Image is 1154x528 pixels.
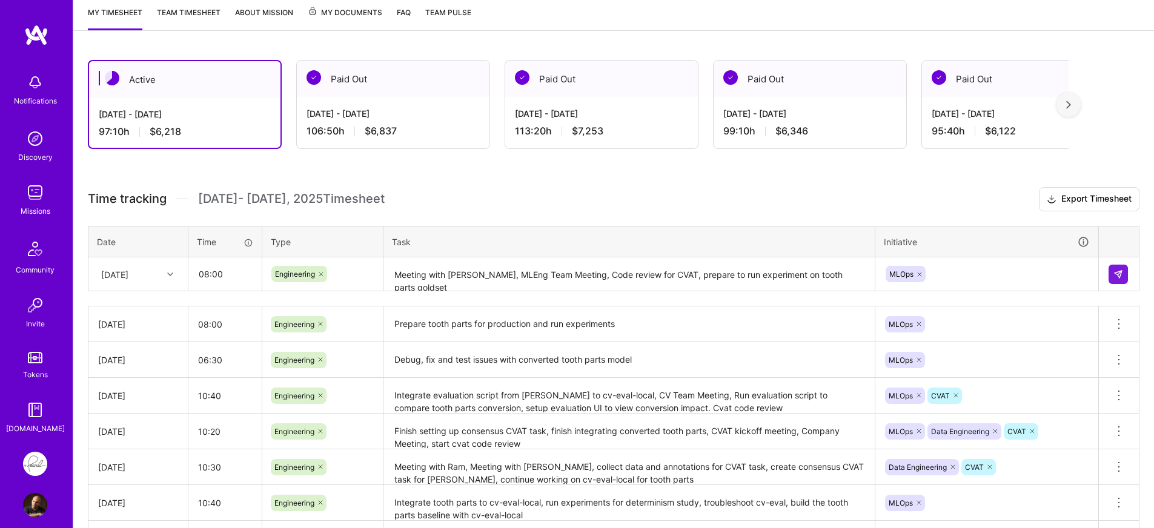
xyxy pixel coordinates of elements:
[235,6,293,30] a: About Mission
[889,320,913,329] span: MLOps
[965,463,984,472] span: CVAT
[884,235,1090,249] div: Initiative
[385,379,874,412] textarea: Integrate evaluation script from [PERSON_NAME] to cv-eval-local, CV Team Meeting, Run evaluation ...
[308,6,382,19] span: My Documents
[723,70,738,85] img: Paid Out
[307,107,480,120] div: [DATE] - [DATE]
[98,425,178,438] div: [DATE]
[23,398,47,422] img: guide book
[515,125,688,137] div: 113:20 h
[932,70,946,85] img: Paid Out
[23,127,47,151] img: discovery
[397,6,411,30] a: FAQ
[425,6,471,30] a: Team Pulse
[274,391,314,400] span: Engineering
[98,318,178,331] div: [DATE]
[307,125,480,137] div: 106:50 h
[188,380,262,412] input: HH:MM
[723,107,897,120] div: [DATE] - [DATE]
[515,70,529,85] img: Paid Out
[274,498,314,507] span: Engineering
[931,391,950,400] span: CVAT
[197,236,253,248] div: Time
[20,452,50,476] a: Pearl: ML Engineering Team
[1047,193,1056,206] i: icon Download
[385,450,874,484] textarea: Meeting with Ram, Meeting with [PERSON_NAME], collect data and annotations for CVAT task, create ...
[20,493,50,517] a: User Avatar
[98,354,178,366] div: [DATE]
[723,125,897,137] div: 99:10 h
[157,6,221,30] a: Team timesheet
[1066,101,1071,109] img: right
[714,61,906,97] div: Paid Out
[889,269,914,279] span: MLOps
[385,308,874,341] textarea: Prepare tooth parts for production and run experiments
[167,271,173,277] i: icon Chevron
[23,368,48,381] div: Tokens
[307,70,321,85] img: Paid Out
[1113,269,1123,279] img: Submit
[89,61,280,98] div: Active
[23,70,47,94] img: bell
[425,8,471,17] span: Team Pulse
[274,355,314,365] span: Engineering
[105,71,119,85] img: Active
[889,463,947,472] span: Data Engineering
[24,24,48,46] img: logo
[188,415,262,447] input: HH:MM
[99,108,271,120] div: [DATE] - [DATE]
[26,317,45,330] div: Invite
[188,451,262,483] input: HH:MM
[262,226,383,257] th: Type
[188,487,262,519] input: HH:MM
[889,355,913,365] span: MLOps
[23,493,47,517] img: User Avatar
[274,427,314,436] span: Engineering
[23,293,47,317] img: Invite
[88,226,188,257] th: Date
[6,422,65,435] div: [DOMAIN_NAME]
[98,389,178,402] div: [DATE]
[385,343,874,377] textarea: Debug, fix and test issues with converted tooth parts model
[1039,187,1139,211] button: Export Timesheet
[16,263,55,276] div: Community
[889,427,913,436] span: MLOps
[385,259,874,291] textarea: Meeting with [PERSON_NAME], MLEng Team Meeting, Code review for CVAT, prepare to run experiment o...
[932,107,1105,120] div: [DATE] - [DATE]
[985,125,1016,137] span: $6,122
[98,461,178,474] div: [DATE]
[922,61,1115,97] div: Paid Out
[28,352,42,363] img: tokens
[88,6,142,30] a: My timesheet
[383,226,875,257] th: Task
[932,125,1105,137] div: 95:40 h
[931,427,989,436] span: Data Engineering
[572,125,603,137] span: $7,253
[775,125,808,137] span: $6,346
[1007,427,1026,436] span: CVAT
[188,308,262,340] input: HH:MM
[98,497,178,509] div: [DATE]
[297,61,489,97] div: Paid Out
[150,125,181,138] span: $6,218
[23,452,47,476] img: Pearl: ML Engineering Team
[23,180,47,205] img: teamwork
[385,415,874,448] textarea: Finish setting up consensus CVAT task, finish integrating converted tooth parts, CVAT kickoff mee...
[198,191,385,206] span: [DATE] - [DATE] , 2025 Timesheet
[188,344,262,376] input: HH:MM
[515,107,688,120] div: [DATE] - [DATE]
[14,94,57,107] div: Notifications
[274,463,314,472] span: Engineering
[365,125,397,137] span: $6,837
[101,268,128,280] div: [DATE]
[275,269,315,279] span: Engineering
[889,391,913,400] span: MLOps
[1109,265,1129,284] div: null
[889,498,913,507] span: MLOps
[189,258,261,290] input: HH:MM
[88,191,167,206] span: Time tracking
[385,486,874,520] textarea: Integrate tooth parts to cv-eval-local, run experiments for determinism study, troubleshoot cv-ev...
[505,61,698,97] div: Paid Out
[99,125,271,138] div: 97:10 h
[308,6,382,30] a: My Documents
